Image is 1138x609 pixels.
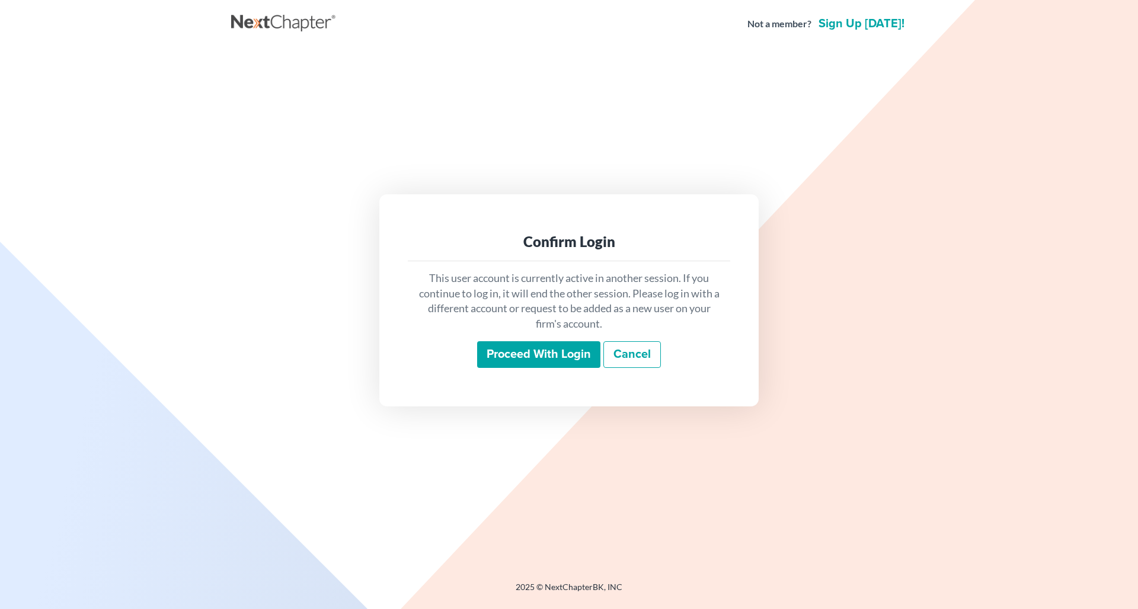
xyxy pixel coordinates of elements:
div: Confirm Login [417,232,721,251]
a: Sign up [DATE]! [816,18,907,30]
input: Proceed with login [477,341,600,368]
strong: Not a member? [747,17,811,31]
div: 2025 © NextChapterBK, INC [231,581,907,602]
p: This user account is currently active in another session. If you continue to log in, it will end ... [417,271,721,332]
a: Cancel [603,341,661,368]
